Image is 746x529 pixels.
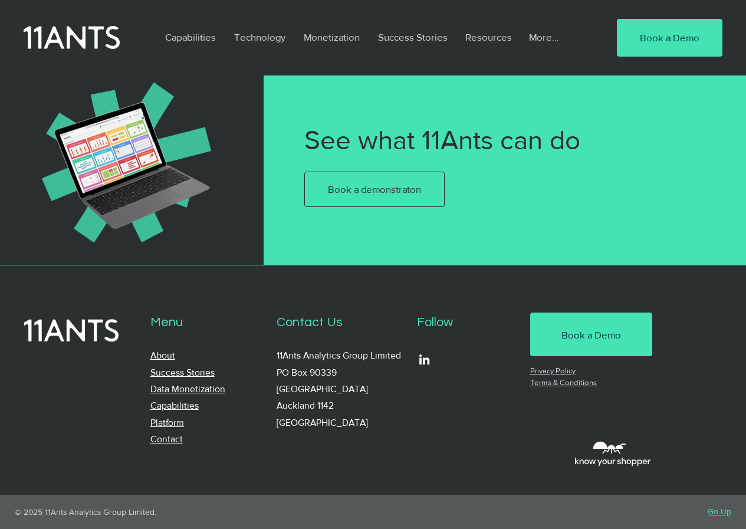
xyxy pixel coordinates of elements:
[530,366,576,375] a: Privacy Policy
[530,378,597,387] a: Terms & Conditions
[417,313,519,333] p: Follow
[369,24,456,51] a: Success Stories
[277,313,406,333] p: Contact Us
[708,507,731,516] a: Go Up
[15,507,357,517] p: © 2025 11Ants Analytics Group Limited.
[150,400,199,410] a: Capabilities
[530,313,652,356] a: Book a Demo
[417,352,432,367] ul: Social Bar
[298,24,366,51] p: Monetization
[277,347,406,431] p: 11Ants Analytics Group Limited PO Box 90339 [GEOGRAPHIC_DATA] Auckland 1142 [GEOGRAPHIC_DATA]
[304,125,580,155] span: See what 11Ants can do
[617,19,722,57] a: Book a Demo
[150,434,183,444] a: Contact
[523,24,565,51] p: More...
[225,24,295,51] a: Technology
[328,182,421,196] span: Book a demonstraton
[150,350,175,360] a: About
[295,24,369,51] a: Monetization
[561,328,621,342] span: Book a Demo
[159,24,222,51] p: Capabilities
[417,352,432,367] img: LinkedIn
[228,24,291,51] p: Technology
[150,418,184,428] a: Platform
[456,24,520,51] a: Resources
[459,24,518,51] p: Resources
[156,24,581,51] nav: Site
[150,367,215,377] a: Success Stories
[640,31,699,45] span: Book a Demo
[372,24,453,51] p: Success Stories
[304,172,445,207] a: Book a demonstraton
[150,384,225,394] a: Data Monetization
[156,24,225,51] a: Capabilities
[414,380,651,491] iframe: Embedded Content
[150,313,266,333] p: Menu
